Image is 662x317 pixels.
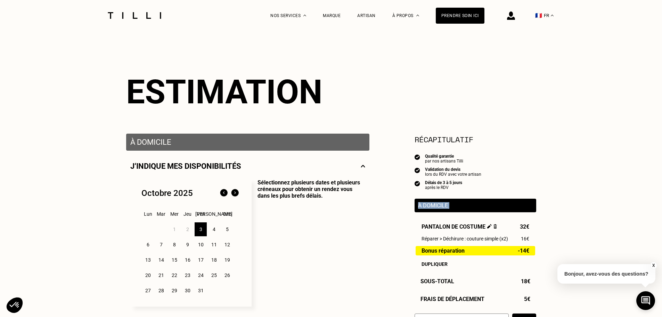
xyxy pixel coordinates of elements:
div: 5 [221,222,233,236]
div: 23 [181,268,194,282]
div: 8 [168,238,180,252]
span: 🇫🇷 [535,12,542,19]
span: 32€ [520,223,529,230]
button: X [650,262,657,269]
span: Réparer > Déchirure : couture simple (x2) [422,236,508,241]
div: lors du RDV avec votre artisan [425,172,481,177]
div: 30 [181,284,194,298]
span: 18€ [521,278,530,285]
div: 22 [168,268,180,282]
div: Frais de déplacement [415,296,536,302]
div: après le RDV [425,185,462,190]
div: Octobre 2025 [141,188,193,198]
div: Sous-Total [415,278,536,285]
img: Éditer [487,224,492,229]
div: 9 [181,238,194,252]
p: Bonjour, avez-vous des questions? [557,264,655,284]
div: 12 [221,238,233,252]
div: 29 [168,284,180,298]
div: 20 [142,268,154,282]
div: 10 [195,238,207,252]
div: 17 [195,253,207,267]
a: Prendre soin ici [436,8,484,24]
div: 28 [155,284,167,298]
div: 16 [181,253,194,267]
div: Validation du devis [425,167,481,172]
img: Logo du service de couturière Tilli [105,12,164,19]
p: À domicile [130,138,365,146]
div: 6 [142,238,154,252]
div: 24 [195,268,207,282]
span: Pantalon de costume [422,223,497,230]
img: icône connexion [507,11,515,20]
div: Délais de 3 à 5 jours [425,180,462,185]
span: Bonus réparation [422,248,465,254]
img: icon list info [415,167,420,173]
div: 19 [221,253,233,267]
img: icon list info [415,154,420,160]
span: -14€ [518,248,529,254]
div: 3 [195,222,207,236]
div: 14 [155,253,167,267]
img: icon list info [415,180,420,187]
img: Menu déroulant [303,15,306,16]
div: par nos artisans Tilli [425,159,463,164]
a: Artisan [357,13,376,18]
div: 18 [208,253,220,267]
div: Estimation [126,72,536,111]
span: 5€ [524,296,530,302]
div: 26 [221,268,233,282]
div: 13 [142,253,154,267]
div: Qualité garantie [425,154,463,159]
p: J‘indique mes disponibilités [130,162,241,171]
div: 11 [208,238,220,252]
div: 21 [155,268,167,282]
div: 31 [195,284,207,298]
a: Marque [323,13,341,18]
img: svg+xml;base64,PHN2ZyBmaWxsPSJub25lIiBoZWlnaHQ9IjE0IiB2aWV3Qm94PSIwIDAgMjggMTQiIHdpZHRoPSIyOCIgeG... [361,162,365,171]
div: 25 [208,268,220,282]
img: Mois précédent [218,188,229,199]
img: Mois suivant [229,188,240,199]
div: 4 [208,222,220,236]
div: Dupliquer [422,261,529,267]
img: Menu déroulant à propos [416,15,419,16]
span: 16€ [521,236,529,241]
p: À domicile [418,202,533,209]
img: Supprimer [493,224,497,229]
img: menu déroulant [551,15,554,16]
div: 7 [155,238,167,252]
p: Sélectionnez plusieurs dates et plusieurs créneaux pour obtenir un rendez vous dans les plus bref... [252,179,365,307]
section: Récapitulatif [415,134,536,145]
div: 27 [142,284,154,298]
div: 15 [168,253,180,267]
